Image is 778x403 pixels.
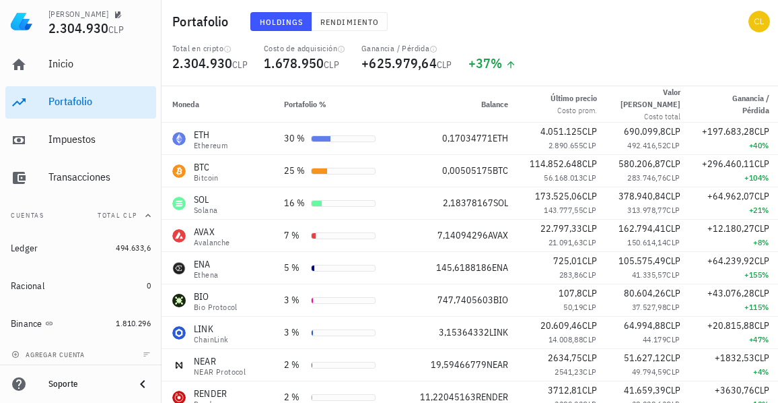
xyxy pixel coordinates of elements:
[437,229,488,241] span: 7,14094296
[194,290,238,303] div: BIO
[48,95,151,108] div: Portafolio
[48,133,151,146] div: Impuestos
[194,225,230,239] div: AVAX
[627,140,666,150] span: 492.416,52
[540,319,582,332] span: 20.609,46
[284,228,306,243] div: 7 %
[754,287,769,299] span: CLP
[172,294,186,307] div: BIO-icon
[548,384,582,396] span: 3712,81
[754,384,769,396] span: CLP
[437,294,493,306] span: 747,7405603
[702,158,754,170] span: +296.460,11
[582,125,597,137] span: CLP
[582,352,597,364] span: CLP
[583,140,596,150] span: CLP
[162,86,273,123] th: Moneda
[754,319,769,332] span: CLP
[48,170,151,183] div: Transacciones
[264,54,324,72] span: 1.678.950
[284,358,306,372] div: 2 %
[618,158,666,170] span: 580.206,87
[284,261,306,275] div: 5 %
[559,287,582,299] span: 107,8
[489,326,508,338] span: LINK
[48,9,108,20] div: [PERSON_NAME]
[549,237,583,247] span: 21.091,63
[582,190,597,202] span: CLP
[172,164,186,178] div: BTC-icon
[762,334,769,344] span: %
[172,261,186,275] div: ENA-icon
[5,307,156,340] a: Binance 1.810.296
[702,139,769,152] div: +40
[582,287,597,299] span: CLP
[643,334,666,344] span: 44.179
[14,350,85,359] span: agregar cuenta
[540,222,582,235] span: 22.797,33
[250,12,312,31] button: Holdings
[540,125,582,137] span: 4.051.125
[618,86,680,111] div: Valor [PERSON_NAME]
[627,205,666,215] span: 313.978,77
[493,164,508,177] span: BTC
[582,158,597,170] span: CLP
[707,222,754,235] span: +12.180,27
[702,204,769,217] div: +21
[420,391,476,403] span: 11,22045163
[284,99,326,109] span: Portafolio %
[549,140,583,150] span: 2.890.655
[98,211,137,220] span: Total CLP
[707,190,754,202] span: +64.962,07
[194,336,229,344] div: ChainLink
[715,384,754,396] span: +3630,76
[748,11,770,32] div: avatar
[754,190,769,202] span: CLP
[702,171,769,185] div: +104
[284,325,306,340] div: 3 %
[493,132,508,144] span: ETH
[618,111,680,123] div: Costo total
[5,162,156,194] a: Transacciones
[666,384,680,396] span: CLP
[437,59,452,71] span: CLP
[487,359,508,371] span: NEAR
[481,99,508,109] span: Balance
[762,367,769,377] span: %
[116,318,151,328] span: 1.810.296
[618,222,666,235] span: 162.794,41
[707,255,754,267] span: +64.239,92
[553,255,582,267] span: 725,01
[583,302,596,312] span: CLP
[194,142,227,150] div: Ethereum
[583,205,596,215] span: CLP
[624,319,666,332] span: 64.994,88
[147,280,151,290] span: 0
[11,243,38,254] div: Ledger
[48,57,151,70] div: Inicio
[666,140,680,150] span: CLP
[194,193,217,206] div: SOL
[666,237,680,247] span: CLP
[627,237,666,247] span: 150.614,14
[582,255,597,267] span: CLP
[583,367,596,377] span: CLP
[666,222,680,235] span: CLP
[666,334,680,344] span: CLP
[116,243,151,253] span: 494.633,6
[544,173,583,183] span: 56.168.013
[732,93,769,116] span: Ganancia / Pérdida
[5,49,156,81] a: Inicio
[707,287,754,299] span: +43.076,28
[194,239,230,247] div: Avalanche
[624,352,666,364] span: 51.627,12
[11,11,32,32] img: LedgiFi
[5,232,156,264] a: Ledger 494.633,6
[549,334,583,344] span: 14.008,88
[762,140,769,150] span: %
[666,302,680,312] span: CLP
[194,128,227,142] div: ETH
[194,354,246,368] div: NEAR
[194,387,227,400] div: RENDER
[702,125,754,137] span: +197.683,28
